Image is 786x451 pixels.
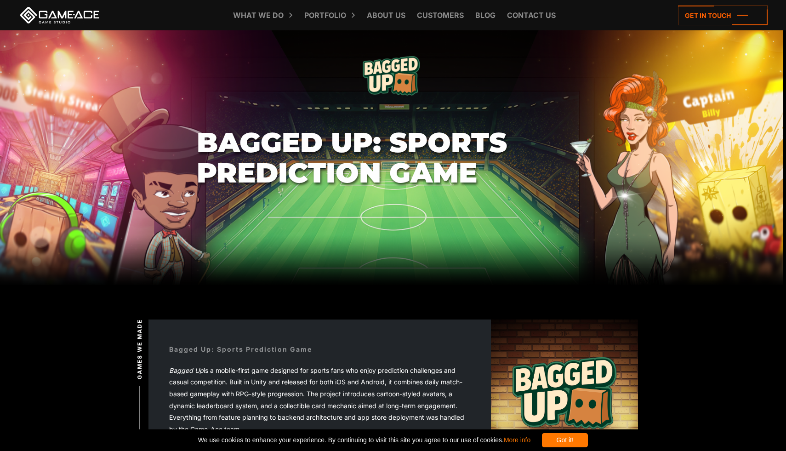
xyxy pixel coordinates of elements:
a: More info [504,436,530,444]
span: Games we made [135,319,143,379]
a: Get in touch [678,6,768,25]
p: is a mobile-first game designed for sports fans who enjoy prediction challenges and casual compet... [169,365,470,435]
em: Bagged Up [169,366,204,374]
div: Bagged Up: Sports Prediction Game [169,344,312,354]
div: Got it! [542,433,588,447]
h1: Bagged Up: Sports Prediction Game [197,127,590,188]
span: We use cookies to enhance your experience. By continuing to visit this site you agree to our use ... [198,433,530,447]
